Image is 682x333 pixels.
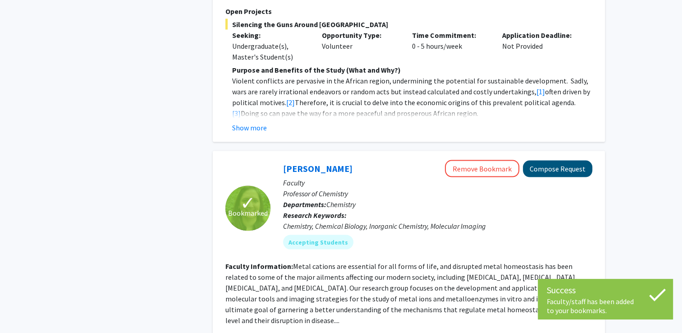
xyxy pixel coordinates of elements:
a: [2] [286,97,295,106]
p: Open Projects [225,5,592,16]
button: Compose Request to Daniela Buccella [523,160,592,177]
div: Faculty/staff has been added to your bookmarks. [547,297,664,315]
iframe: Chat [7,292,38,326]
fg-read-more: Metal cations are essential for all forms of life, and disrupted metal homeostasis has been relat... [225,261,592,324]
span: ✓ [240,198,256,207]
div: Success [547,283,664,297]
p: Professor of Chemistry [283,188,592,199]
a: [PERSON_NAME] [283,162,352,174]
button: Remove Bookmark [445,160,519,177]
button: Show more [232,122,267,133]
a: [3] [232,108,241,117]
p: Violent conflicts are pervasive in the African region, undermining the potential for sustainable ... [232,75,592,118]
span: Chemistry [326,199,356,208]
p: Application Deadline: [502,29,579,40]
p: Opportunity Type: [322,29,398,40]
div: Undergraduate(s), Master's Student(s) [232,40,309,62]
b: Faculty Information: [225,261,293,270]
div: Chemistry, Chemical Biology, Inorganic Chemistry, Molecular Imaging [283,220,592,231]
div: 0 - 5 hours/week [405,29,495,62]
a: [1] [536,87,545,96]
mat-chip: Accepting Students [283,235,353,249]
div: Not Provided [495,29,586,62]
span: Bookmarked [228,207,268,218]
b: Departments: [283,199,326,208]
p: Seeking: [232,29,309,40]
div: Volunteer [315,29,405,62]
span: Silencing the Guns Around [GEOGRAPHIC_DATA] [225,18,592,29]
p: Time Commitment: [412,29,489,40]
p: Faculty [283,177,592,188]
strong: Purpose and Benefits of the Study (What and Why?) [232,65,401,74]
b: Research Keywords: [283,210,347,219]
